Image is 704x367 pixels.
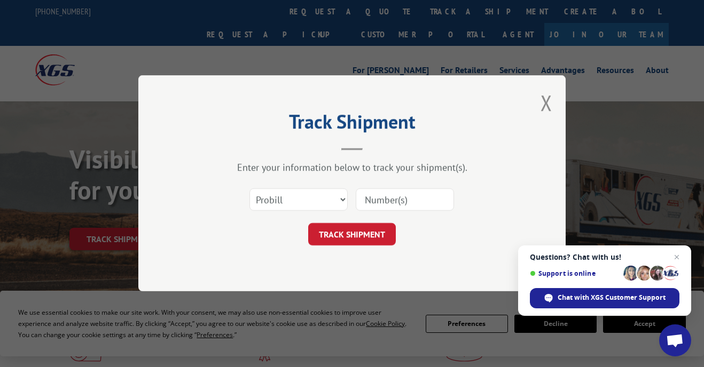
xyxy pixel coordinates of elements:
[530,269,620,277] span: Support is online
[308,224,396,246] button: TRACK SHIPMENT
[530,288,679,308] span: Chat with XGS Customer Support
[192,162,512,174] div: Enter your information below to track your shipment(s).
[192,114,512,134] h2: Track Shipment
[659,324,691,356] a: Open chat
[356,189,454,211] input: Number(s)
[530,253,679,261] span: Questions? Chat with us!
[558,293,666,302] span: Chat with XGS Customer Support
[541,89,552,117] button: Close modal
